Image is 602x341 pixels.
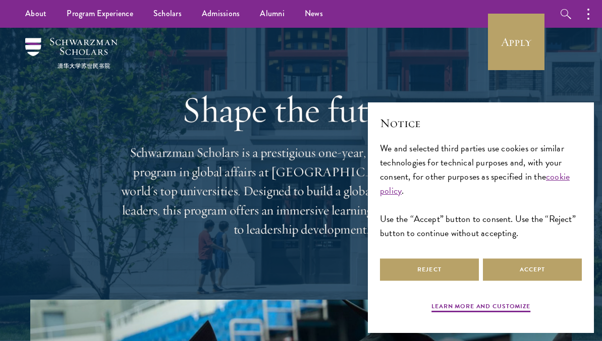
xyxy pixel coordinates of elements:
button: Accept [483,258,582,281]
button: Learn more and customize [431,302,530,314]
a: Apply [488,14,544,70]
div: We and selected third parties use cookies or similar technologies for technical purposes and, wit... [380,141,582,241]
a: cookie policy [380,169,570,197]
h2: Notice [380,115,582,132]
h1: Shape the future. [120,88,483,131]
img: Schwarzman Scholars [25,38,118,69]
p: Schwarzman Scholars is a prestigious one-year, fully funded master’s program in global affairs at... [120,143,483,239]
button: Reject [380,258,479,281]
